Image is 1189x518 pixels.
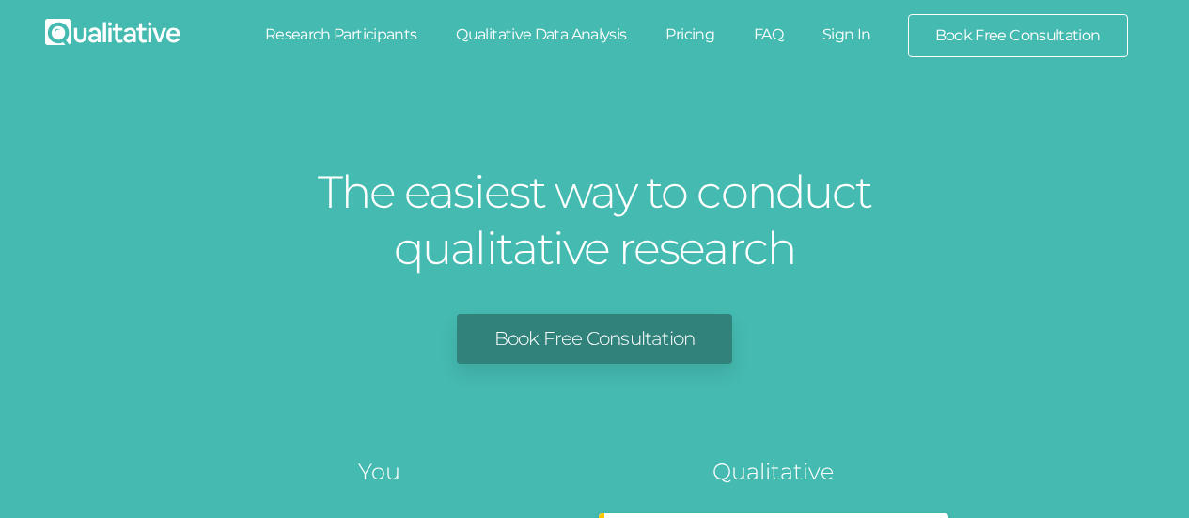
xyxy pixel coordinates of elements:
[457,314,732,364] a: Book Free Consultation
[803,14,891,55] a: Sign In
[712,458,834,485] tspan: Qualitative
[358,458,400,485] tspan: You
[646,14,734,55] a: Pricing
[734,14,803,55] a: FAQ
[45,19,180,45] img: Qualitative
[245,14,437,55] a: Research Participants
[909,15,1127,56] a: Book Free Consultation
[436,14,646,55] a: Qualitative Data Analysis
[313,164,877,276] h1: The easiest way to conduct qualitative research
